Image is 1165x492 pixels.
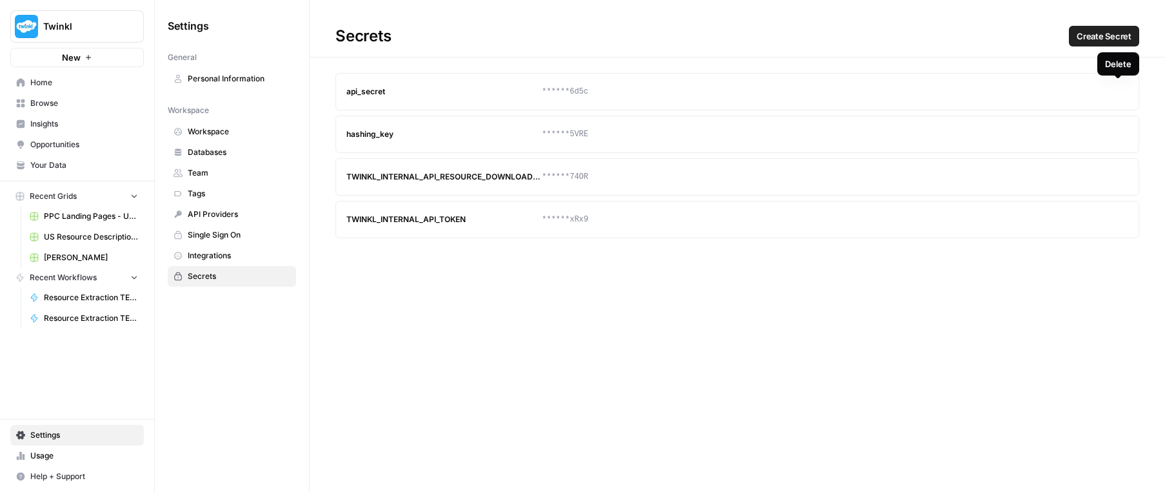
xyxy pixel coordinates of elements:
span: Workspace [168,105,209,116]
span: Secrets [188,271,290,282]
a: Settings [10,425,144,446]
span: Your Data [30,159,138,171]
span: Create Secret [1077,30,1131,43]
button: New [10,48,144,67]
a: US Resource Descriptions (1) [24,227,144,247]
div: TWINKL_INTERNAL_API_TOKEN [346,214,542,225]
span: API Providers [188,209,290,220]
div: Secrets [310,26,1165,46]
button: Create Secret [1069,26,1139,46]
a: Opportunities [10,134,144,155]
span: Home [30,77,138,88]
div: Delete [1105,57,1131,70]
span: New [62,51,81,64]
button: Help + Support [10,466,144,487]
span: Settings [168,18,209,34]
span: Tags [188,188,290,200]
a: PPC Landing Pages - US 10 09 25 [24,206,144,227]
button: Recent Grids [10,187,144,206]
button: Recent Workflows [10,268,144,287]
img: Twinkl Logo [15,15,38,38]
span: Help + Support [30,471,138,482]
a: Insights [10,114,144,134]
a: Single Sign On [168,225,296,245]
span: Single Sign On [188,229,290,241]
span: General [168,52,197,63]
div: api_secret [346,86,542,97]
span: Resource Extraction TEST [44,292,138,303]
a: Your Data [10,155,144,176]
span: Recent Workflows [30,272,97,283]
span: US Resource Descriptions (1) [44,231,138,243]
span: [PERSON_NAME] [44,252,138,263]
a: API Providers [168,204,296,225]
span: Usage [30,450,138,462]
span: Personal Information [188,73,290,85]
a: Tags [168,183,296,204]
span: Team [188,167,290,179]
span: Databases [188,147,290,158]
div: TWINKL_INTERNAL_API_RESOURCE_DOWNLOAD_LINK_SECRET [346,171,542,183]
a: Resource Extraction TEST [24,287,144,308]
button: Workspace: Twinkl [10,10,144,43]
span: PPC Landing Pages - US 10 09 25 [44,210,138,222]
a: Usage [10,446,144,466]
span: Browse [30,97,138,109]
span: Opportunities [30,139,138,150]
span: Recent Grids [30,190,77,202]
a: Workspace [168,121,296,142]
a: Personal Information [168,68,296,89]
span: Workspace [188,126,290,138]
span: Settings [30,429,138,441]
a: Resource Extraction TEST - [PERSON_NAME] [24,308,144,329]
span: Insights [30,118,138,130]
a: Home [10,72,144,93]
div: hashing_key [346,128,542,140]
a: Secrets [168,266,296,287]
a: Databases [168,142,296,163]
a: Team [168,163,296,183]
span: Resource Extraction TEST - [PERSON_NAME] [44,313,138,324]
a: Browse [10,93,144,114]
a: Integrations [168,245,296,266]
a: [PERSON_NAME] [24,247,144,268]
span: Integrations [188,250,290,261]
span: Twinkl [43,20,121,33]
